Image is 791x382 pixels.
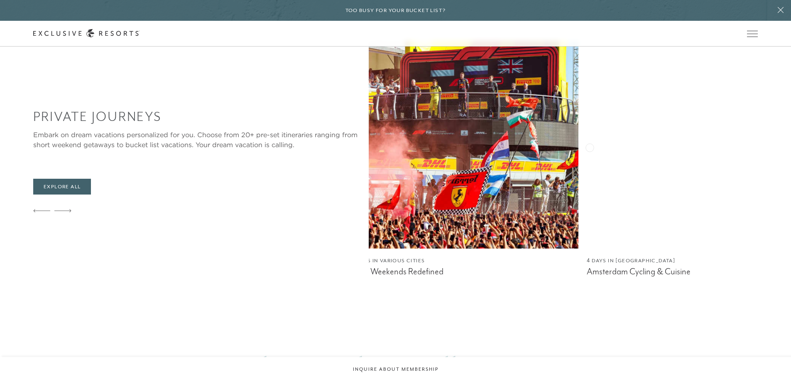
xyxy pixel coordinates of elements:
[747,31,758,37] button: Open navigation
[345,7,446,15] h6: Too busy for your bucket list?
[351,266,579,277] figcaption: Race Weekends Redefined
[33,179,91,195] a: Explore All
[351,257,579,265] figcaption: 5 Days in Various Cities
[33,130,360,150] div: Embark on dream vacations personalized for you. Choose from 20+ pre-set itineraries ranging from ...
